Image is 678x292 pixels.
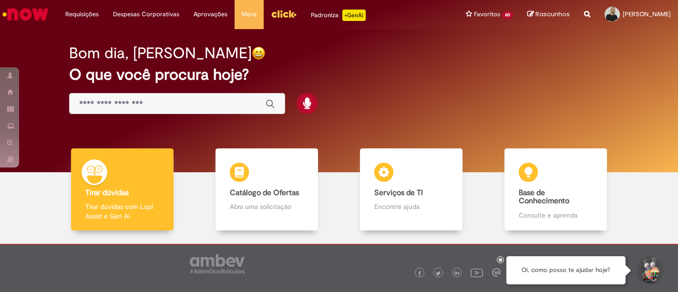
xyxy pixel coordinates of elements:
p: Consulte e aprenda [519,210,592,220]
b: Tirar dúvidas [85,188,129,198]
p: +GenAi [342,10,366,21]
img: logo_footer_workplace.png [492,268,501,277]
b: Base de Conhecimento [519,188,569,206]
div: Padroniza [311,10,366,21]
span: 60 [502,11,513,19]
p: Encontre ajuda [374,202,448,211]
p: Tirar dúvidas com Lupi Assist e Gen Ai [85,202,159,221]
img: logo_footer_ambev_rotulo_gray.png [190,254,245,273]
b: Serviços de TI [374,188,423,198]
span: Despesas Corporativas [113,10,179,19]
a: Base de Conhecimento Consulte e aprenda [483,148,628,231]
img: click_logo_yellow_360x200.png [271,7,297,21]
a: Tirar dúvidas Tirar dúvidas com Lupi Assist e Gen Ai [50,148,195,231]
span: [PERSON_NAME] [623,10,671,18]
span: Requisições [65,10,99,19]
img: logo_footer_facebook.png [417,271,422,276]
b: Catálogo de Ofertas [230,188,299,198]
p: Abra uma solicitação [230,202,303,211]
img: logo_footer_linkedin.png [454,271,459,276]
span: Aprovações [194,10,227,19]
span: Rascunhos [535,10,570,19]
img: logo_footer_youtube.png [471,266,483,279]
h2: O que você procura hoje? [69,66,609,83]
span: More [242,10,257,19]
a: Catálogo de Ofertas Abra uma solicitação [195,148,339,231]
a: Rascunhos [527,10,570,19]
span: Favoritos [474,10,500,19]
img: logo_footer_twitter.png [436,271,441,276]
button: Iniciar Conversa de Suporte [635,256,664,285]
div: Oi, como posso te ajudar hoje? [506,256,626,284]
img: ServiceNow [1,5,50,24]
img: happy-face.png [252,46,266,60]
h2: Bom dia, [PERSON_NAME] [69,45,252,62]
a: Serviços de TI Encontre ajuda [339,148,483,231]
